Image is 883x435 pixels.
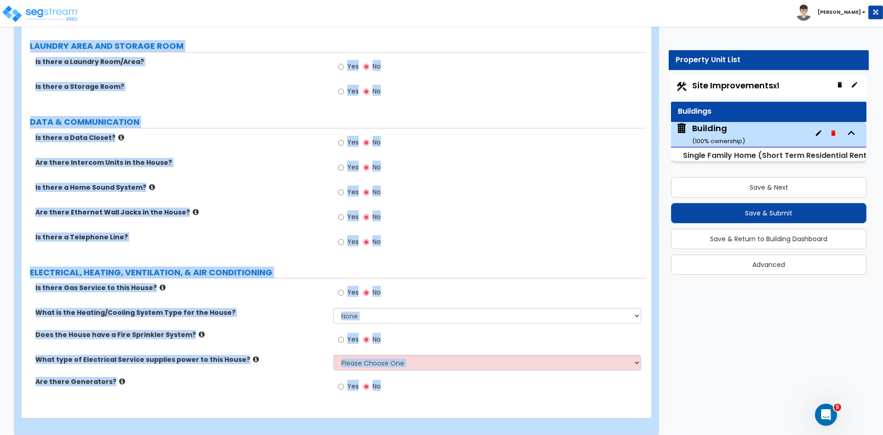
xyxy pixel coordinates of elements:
[338,335,344,345] input: Yes
[796,5,812,21] img: avatar.png
[30,267,646,278] label: ELECTRICAL, HEATING, VENTILATION, & AIR CONDITIONING
[363,87,369,97] input: No
[338,162,344,173] input: Yes
[35,355,327,364] label: What type of Electrical Service supplies power to this House?
[373,382,381,391] span: No
[149,184,155,191] i: click for more info!
[30,116,646,128] label: DATA & COMMUNICATION
[373,87,381,96] span: No
[373,162,381,172] span: No
[35,283,327,292] label: Is there Gas Service to this House?
[363,138,369,148] input: No
[671,203,866,223] button: Save & Submit
[338,62,344,72] input: Yes
[35,308,327,317] label: What is the Heating/Cooling System Type for the House?
[35,158,327,167] label: Are there Intercom Units in the House?
[118,134,124,141] i: click for more info!
[671,255,866,275] button: Advanced
[818,9,861,16] b: [PERSON_NAME]
[347,288,359,297] span: Yes
[373,212,381,221] span: No
[363,187,369,197] input: No
[35,183,327,192] label: Is there a Home Sound System?
[363,212,369,222] input: No
[35,208,327,217] label: Are there Ethernet Wall Jacks in the House?
[347,187,359,197] span: Yes
[347,62,359,71] span: Yes
[671,229,866,249] button: Save & Return to Building Dashboard
[678,106,860,117] div: Buildings
[199,331,205,338] i: click for more info!
[373,288,381,297] span: No
[338,87,344,97] input: Yes
[160,284,166,291] i: click for more info!
[35,232,327,242] label: Is there a Telephone Line?
[773,81,779,91] small: x1
[347,138,359,147] span: Yes
[373,187,381,197] span: No
[676,55,862,65] div: Property Unit List
[373,62,381,71] span: No
[338,237,344,247] input: Yes
[363,237,369,247] input: No
[30,40,646,52] label: LAUNDRY AREA AND STORAGE ROOM
[35,330,327,339] label: Does the House have a Fire Sprinkler System?
[35,82,327,91] label: Is there a Storage Room?
[692,80,779,91] span: Site Improvements
[338,212,344,222] input: Yes
[193,209,199,215] i: click for more info!
[373,335,381,344] span: No
[347,335,359,344] span: Yes
[35,377,327,386] label: Are there Generators?
[338,382,344,392] input: Yes
[35,57,327,66] label: Is there a Laundry Room/Area?
[363,335,369,345] input: No
[363,288,369,298] input: No
[347,162,359,172] span: Yes
[373,237,381,246] span: No
[815,404,837,426] iframe: Intercom live chat
[35,133,327,142] label: Is there a Data Closet?
[253,356,259,363] i: click for more info!
[676,122,745,146] span: Building
[692,137,745,145] small: ( 100 % ownership)
[347,87,359,96] span: Yes
[363,382,369,392] input: No
[676,81,688,93] img: Construction.png
[834,404,841,411] span: 5
[1,5,80,23] img: logo_pro_r.png
[671,177,866,197] button: Save & Next
[373,138,381,147] span: No
[338,187,344,197] input: Yes
[347,382,359,391] span: Yes
[119,378,125,385] i: click for more info!
[338,288,344,298] input: Yes
[683,150,877,161] small: Single Family Home (Short Term Residential Rental)
[347,237,359,246] span: Yes
[338,138,344,148] input: Yes
[363,162,369,173] input: No
[347,212,359,221] span: Yes
[692,122,745,146] div: Building
[676,122,688,134] img: building.svg
[363,62,369,72] input: No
